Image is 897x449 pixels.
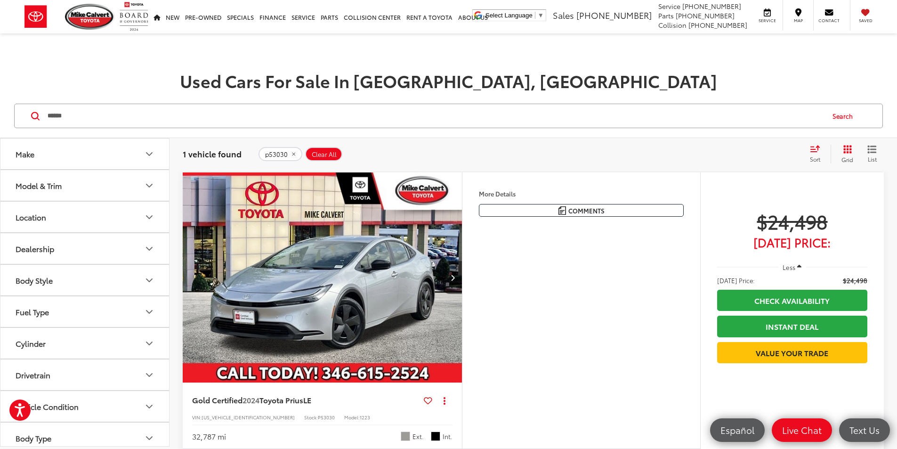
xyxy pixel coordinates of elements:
div: Dealership [144,243,155,254]
button: Clear All [305,147,342,161]
button: Vehicle ConditionVehicle Condition [0,391,170,422]
span: Gold Certified [192,394,242,405]
div: 2024 Toyota Prius LE 0 [182,172,463,383]
div: Body Type [16,433,51,442]
span: Stock: [304,414,318,421]
button: CylinderCylinder [0,328,170,359]
img: Comments [558,206,566,214]
div: Model & Trim [144,180,155,191]
div: Drivetrain [144,369,155,381]
div: Body Style [144,275,155,286]
input: Search by Make, Model, or Keyword [47,105,824,127]
span: [PHONE_NUMBER] [676,11,735,20]
div: Dealership [16,244,54,253]
span: [PHONE_NUMBER] [682,1,741,11]
span: Collision [658,20,687,30]
div: Make [144,148,155,160]
button: Search [824,104,866,128]
button: Less [778,259,807,276]
span: VIN: [192,414,202,421]
span: [PHONE_NUMBER] [576,9,652,21]
span: Less [783,263,795,271]
button: DealershipDealership [0,233,170,264]
button: MakeMake [0,139,170,169]
div: Cylinder [16,339,46,348]
span: Map [788,17,808,24]
button: Select sort value [805,145,831,163]
button: Model & TrimModel & Trim [0,170,170,201]
span: Int. [443,432,453,441]
div: Fuel Type [144,306,155,318]
div: Body Style [16,276,53,285]
span: Clear All [312,151,337,158]
div: Body Type [144,433,155,444]
span: ▼ [538,12,544,19]
a: Gold Certified2024Toyota PriusLE [192,395,420,405]
span: $24,498 [843,276,867,285]
div: Location [144,212,155,223]
span: Saved [855,17,876,24]
button: DrivetrainDrivetrain [0,359,170,390]
span: p53030 [265,151,288,158]
div: Drivetrain [16,370,50,379]
button: Comments [479,204,684,217]
div: Cylinder [144,338,155,349]
a: Value Your Trade [717,342,867,363]
img: Mike Calvert Toyota [65,4,115,30]
span: [PHONE_NUMBER] [688,20,747,30]
span: Service [757,17,778,24]
span: $24,498 [717,209,867,233]
div: Vehicle Condition [16,402,79,411]
button: Grid View [831,145,860,163]
span: Live Chat [777,424,826,436]
span: P53030 [318,414,335,421]
div: Location [16,212,46,221]
span: Comments [568,206,605,215]
span: Grid [841,155,853,163]
a: Español [710,418,765,442]
span: LE [303,394,311,405]
button: List View [860,145,884,163]
a: Select Language​ [485,12,544,19]
span: Cutting Edge [401,432,410,441]
span: Toyota Prius [259,394,303,405]
span: 1223 [360,414,370,421]
button: LocationLocation [0,202,170,232]
span: Sales [553,9,574,21]
span: [DATE] Price: [717,237,867,247]
a: Check Availability [717,290,867,311]
a: 2024 Toyota Prius LE2024 Toyota Prius LE2024 Toyota Prius LE2024 Toyota Prius LE [182,172,463,383]
button: Actions [436,392,453,408]
span: Service [658,1,680,11]
div: Fuel Type [16,307,49,316]
span: Español [716,424,759,436]
span: [US_VEHICLE_IDENTIFICATION_NUMBER] [202,414,295,421]
div: 32,787 mi [192,431,226,442]
span: 2024 [242,394,259,405]
button: Fuel TypeFuel Type [0,296,170,327]
img: 2024 Toyota Prius LE [182,172,463,383]
a: Instant Deal [717,316,867,337]
span: Contact [818,17,840,24]
h4: More Details [479,190,684,197]
button: Next image [443,261,462,294]
div: Make [16,149,34,158]
span: Text Us [845,424,884,436]
span: Ext. [412,432,424,441]
span: Select Language [485,12,533,19]
span: 1 vehicle found [183,148,242,159]
span: Parts [658,11,674,20]
a: Live Chat [772,418,832,442]
span: Model: [344,414,360,421]
div: Vehicle Condition [144,401,155,412]
div: Model & Trim [16,181,62,190]
span: List [867,155,877,163]
button: remove p53030 [259,147,302,161]
button: Body StyleBody Style [0,265,170,295]
span: [DATE] Price: [717,276,755,285]
span: dropdown dots [444,397,445,404]
span: Gradient Black [431,432,440,441]
a: Text Us [839,418,890,442]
